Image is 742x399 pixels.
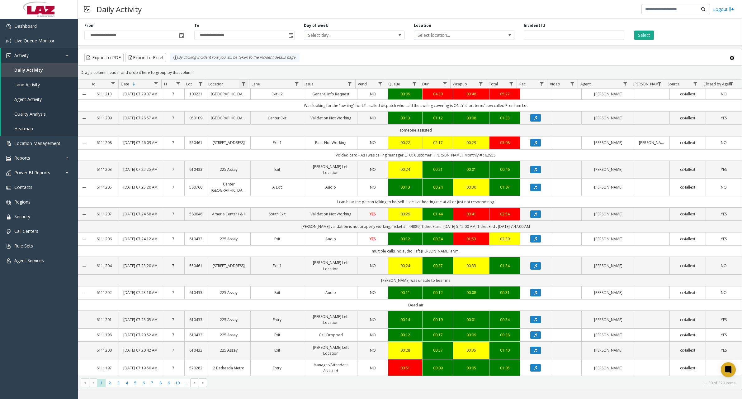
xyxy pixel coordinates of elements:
span: Select day... [304,31,384,40]
span: YES [721,115,727,121]
img: 'icon' [6,39,11,44]
div: 00:24 [392,166,418,172]
label: Day of week [304,23,328,28]
div: 00:21 [426,166,449,172]
a: Exit - 2 [254,91,300,97]
a: Agent Activity [1,92,78,107]
img: 'icon' [6,258,11,263]
a: Heatmap [1,121,78,136]
span: NO [370,140,376,145]
span: YES [721,236,727,242]
a: YES [710,166,738,172]
a: Exit [254,236,300,242]
a: 6111203 [93,166,115,172]
a: 01:34 [493,263,516,269]
span: Select location... [414,31,494,40]
a: Daily Activity [1,63,78,77]
a: [PERSON_NAME] Left Location [308,260,354,272]
a: 610433 [188,332,203,338]
img: 'icon' [6,229,11,234]
span: Activity [14,52,29,58]
a: Ameris Center I & II [211,211,246,217]
span: NO [721,263,727,268]
a: NO [710,91,738,97]
a: NO [361,317,384,323]
td: [PERSON_NAME] validation is not properly working; Ticket # : 44889; Ticket Start : [DATE] 5:45:00... [90,221,742,232]
a: Collapse Details [78,212,90,217]
span: YES [370,236,376,242]
a: 03:08 [493,140,516,146]
a: 7 [166,290,181,296]
span: NO [370,317,376,322]
div: 00:01 [457,166,485,172]
a: Queue Filter Menu [410,79,418,88]
a: South Exit [254,211,300,217]
a: 7 [166,184,181,190]
a: Wrapup Filter Menu [476,79,485,88]
a: 00:29 [392,211,418,217]
a: 00:13 [392,184,418,190]
a: 7 [166,263,181,269]
img: logout [729,6,734,12]
a: 01:07 [493,184,516,190]
a: Video Filter Menu [568,79,576,88]
div: 00:48 [457,91,485,97]
a: Center Exit [254,115,300,121]
label: Location [414,23,431,28]
img: 'icon' [6,244,11,249]
div: 00:31 [493,290,516,296]
td: Voided card - As I was calling manager CTO; Customer : [PERSON_NAME]; Monthly # : 62955 [90,149,742,161]
td: Was looking for the "awning" for LT-- called dispatch who said the awning covering is ONLY short ... [90,100,742,111]
a: NO [361,91,384,97]
div: 00:24 [392,263,418,269]
a: NO [361,115,384,121]
a: 00:30 [457,184,485,190]
a: 05:27 [493,91,516,97]
a: Activity [1,48,78,63]
a: 00:12 [426,290,449,296]
img: 'icon' [6,141,11,146]
a: NO [710,263,738,269]
div: 00:33 [457,263,485,269]
a: Issue Filter Menu [346,79,354,88]
a: 6111205 [93,184,115,190]
a: 7 [166,332,181,338]
a: 00:13 [392,115,418,121]
a: 610433 [188,290,203,296]
a: YES [361,211,384,217]
a: 7 [166,211,181,217]
img: 'icon' [6,185,11,190]
a: Source Filter Menu [691,79,699,88]
div: 00:09 [392,91,418,97]
a: [DATE] 07:23:20 AM [123,263,158,269]
div: 02:39 [493,236,516,242]
a: Agent Filter Menu [621,79,630,88]
a: Id Filter Menu [109,79,117,88]
a: 00:14 [392,317,418,323]
a: cc4allext [673,263,702,269]
a: cc4allext [673,166,702,172]
span: Agent Services [14,257,44,263]
a: 100221 [188,91,203,97]
span: Rule Sets [14,243,33,249]
a: [DATE] 07:24:58 AM [123,211,158,217]
a: Collapse Details [78,185,90,190]
a: [DATE] 07:23:18 AM [123,290,158,296]
a: 6111204 [93,263,115,269]
a: [GEOGRAPHIC_DATA] [211,91,246,97]
a: H Filter Menu [174,79,182,88]
a: Location Filter Menu [239,79,248,88]
a: Exit 1 [254,263,300,269]
a: 225 Assay [211,317,246,323]
a: General Info Request [308,91,354,97]
a: Dur Filter Menu [441,79,449,88]
a: 550461 [188,140,203,146]
span: NO [370,91,376,97]
div: 00:12 [392,236,418,242]
a: YES [361,236,384,242]
a: 01:33 [493,115,516,121]
td: someone assisted [90,124,742,136]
